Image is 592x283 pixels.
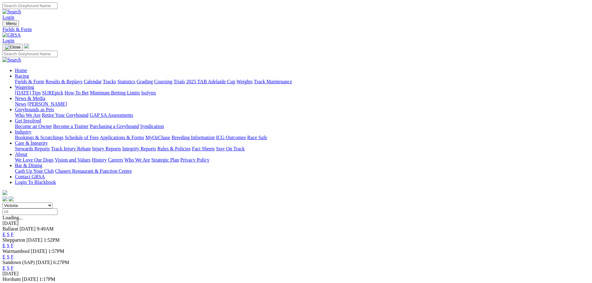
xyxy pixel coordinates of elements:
a: Injury Reports [92,146,121,151]
a: Get Involved [15,118,41,123]
input: Search [2,51,57,57]
span: Sandown (SAP) [2,260,35,265]
a: Bar & Dining [15,163,42,168]
button: Toggle navigation [2,20,19,27]
a: We Love Our Dogs [15,157,53,162]
span: Ballarat [2,226,18,231]
span: [DATE] [20,226,36,231]
a: Coursing [154,79,172,84]
a: Care & Integrity [15,140,48,146]
div: Get Involved [15,124,590,129]
a: Careers [108,157,123,162]
a: Calendar [84,79,102,84]
a: Login [2,15,14,20]
a: E [2,254,6,259]
a: Contact GRSA [15,174,45,179]
a: Minimum Betting Limits [90,90,140,95]
a: ICG Outcomes [216,135,246,140]
button: Toggle navigation [2,44,23,51]
div: [DATE] [2,221,590,226]
a: Login [2,38,14,43]
a: Privacy Policy [180,157,209,162]
span: [DATE] [36,260,52,265]
a: Fields & Form [15,79,44,84]
div: Care & Integrity [15,146,590,152]
a: Results & Replays [45,79,82,84]
a: S [7,243,10,248]
div: Wagering [15,90,590,96]
a: Vision and Values [55,157,90,162]
a: Stewards Reports [15,146,50,151]
a: Applications & Forms [100,135,144,140]
a: Isolynx [141,90,156,95]
img: GRSA [2,32,21,38]
a: Tracks [103,79,116,84]
img: Search [2,57,21,63]
a: Become a Trainer [53,124,89,129]
a: E [2,265,6,271]
a: GAP SA Assessments [90,112,133,118]
div: News & Media [15,101,590,107]
a: Breeding Information [172,135,215,140]
span: 6:27PM [53,260,69,265]
img: logo-grsa-white.png [24,43,29,48]
a: Statistics [117,79,135,84]
a: Fact Sheets [192,146,215,151]
a: Bookings & Scratchings [15,135,63,140]
img: Search [2,9,21,15]
span: Loading... [2,215,23,220]
a: Track Injury Rebate [51,146,91,151]
a: Chasers Restaurant & Function Centre [55,168,132,174]
a: Home [15,68,27,73]
a: Grading [137,79,153,84]
a: [PERSON_NAME] [27,101,67,107]
a: Integrity Reports [122,146,156,151]
span: Horsham [2,276,21,282]
div: Racing [15,79,590,84]
span: Menu [6,21,16,26]
a: 2025 TAB Adelaide Cup [186,79,235,84]
a: SUREpick [42,90,63,95]
a: F [11,254,14,259]
a: News & Media [15,96,45,101]
a: MyOzChase [145,135,170,140]
span: [DATE] [22,276,38,282]
span: Warrnambool [2,249,30,254]
a: Become an Owner [15,124,52,129]
a: F [11,243,14,248]
a: Weights [236,79,253,84]
a: Track Maintenance [254,79,292,84]
a: Cash Up Your Club [15,168,54,174]
a: Syndication [140,124,164,129]
a: Fields & Form [2,27,590,32]
a: Who We Are [124,157,150,162]
a: About [15,152,27,157]
a: Login To Blackbook [15,180,56,185]
a: Industry [15,129,31,135]
a: How To Bet [65,90,89,95]
span: 1:57PM [48,249,64,254]
img: twitter.svg [9,196,14,201]
span: 1:52PM [44,237,60,243]
span: [DATE] [26,237,43,243]
span: 9:49AM [37,226,53,231]
a: F [11,232,14,237]
a: E [2,232,6,237]
a: Schedule of Fees [65,135,99,140]
a: Wagering [15,84,34,90]
a: [DATE] Tips [15,90,41,95]
input: Select date [2,208,57,215]
span: [DATE] [31,249,47,254]
input: Search [2,2,57,9]
a: Rules & Policies [157,146,191,151]
a: Who We Are [15,112,41,118]
a: F [11,265,14,271]
a: S [7,265,10,271]
a: Strategic Plan [151,157,179,162]
a: News [15,101,26,107]
img: facebook.svg [2,196,7,201]
span: 1:17PM [39,276,55,282]
a: Trials [173,79,185,84]
div: [DATE] [2,271,590,276]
